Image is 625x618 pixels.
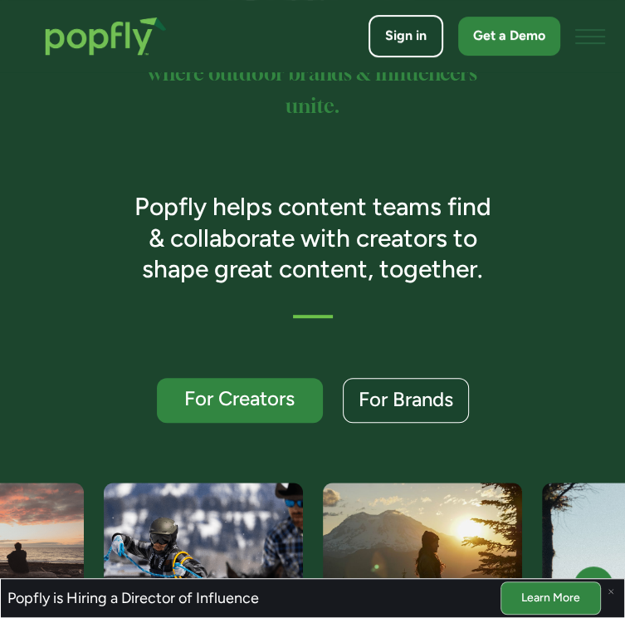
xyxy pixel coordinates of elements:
[129,191,496,285] h3: Popfly helps content teams find & collaborate with creators to shape great content, together.
[172,390,308,408] div: For Creators
[385,27,427,45] div: Sign in
[343,378,469,423] a: For Brands
[458,17,560,55] a: Get a Demo
[473,27,545,45] div: Get a Demo
[157,378,323,423] a: For Creators
[369,15,443,56] a: Sign in
[575,17,605,56] div: menu
[148,65,477,116] sup: where outdoor brands & influencers unite.
[7,588,259,608] h3: Popfly is Hiring a Director of Influence
[359,390,453,409] div: For Brands
[500,581,601,615] a: Learn More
